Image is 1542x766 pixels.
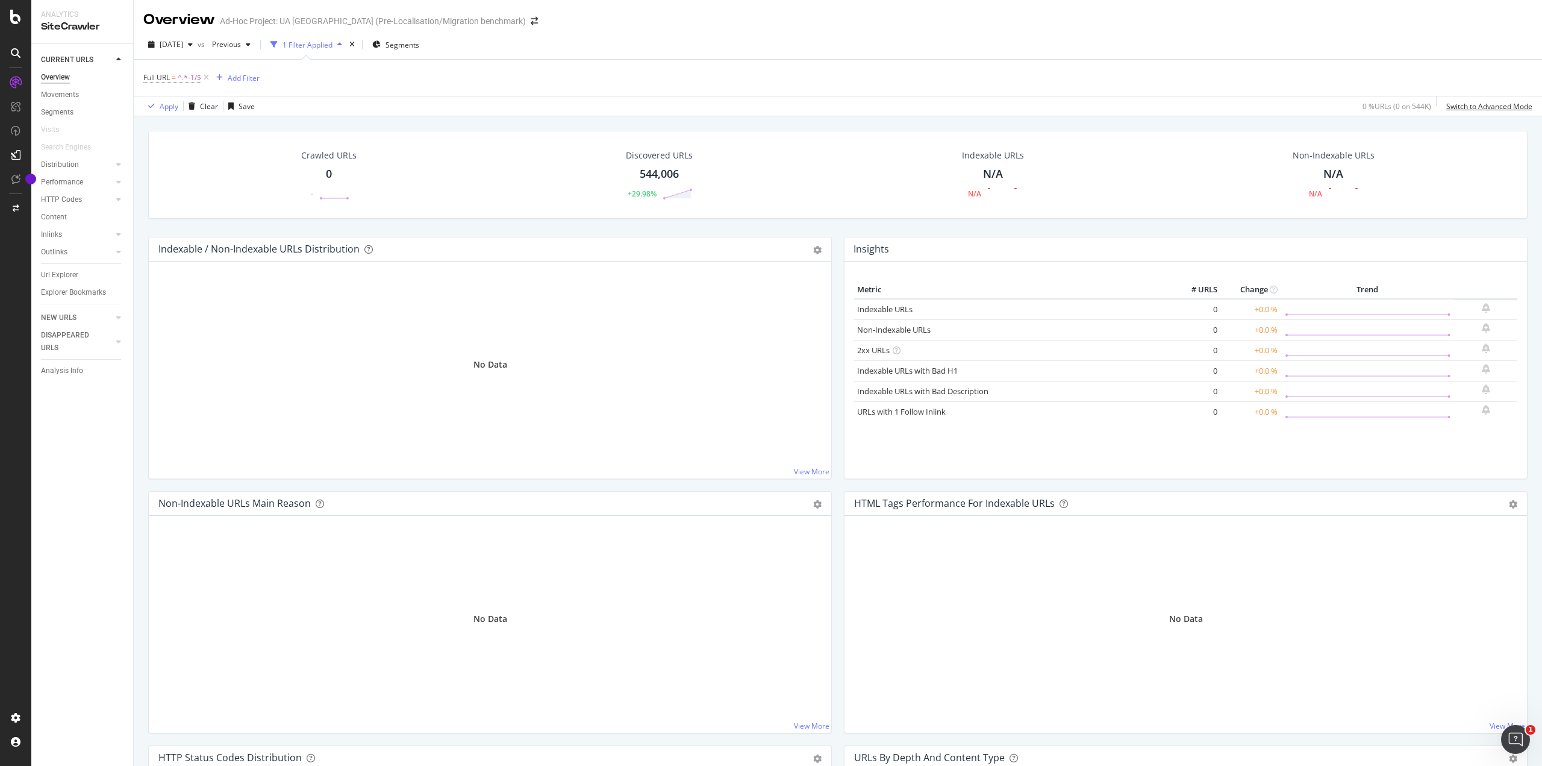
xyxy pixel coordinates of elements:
div: Overview [143,10,215,30]
td: +0.0 % [1220,381,1281,401]
div: gear [813,246,822,254]
a: Distribution [41,159,113,171]
div: Visits [41,124,59,136]
div: Tooltip anchor [25,174,36,184]
div: +29.98% [628,189,657,199]
button: 1 Filter Applied [266,35,347,54]
div: N/A [1309,189,1322,199]
div: Non-Indexable URLs Main Reason [158,497,311,509]
div: - [311,189,313,199]
button: Previous [207,35,255,54]
a: Indexable URLs [857,304,913,315]
td: 0 [1172,401,1220,422]
a: Analysis Info [41,365,125,377]
div: bell-plus [1482,344,1490,353]
a: NEW URLS [41,312,113,324]
td: +0.0 % [1220,340,1281,360]
div: Non-Indexable URLs [1293,149,1375,162]
div: gear [1509,500,1517,509]
div: Apply [160,101,178,111]
div: 544,006 [640,166,679,182]
a: Visits [41,124,71,136]
div: Crawled URLs [301,149,357,162]
div: Switch to Advanced Mode [1446,101,1532,111]
td: +0.0 % [1220,401,1281,422]
td: 0 [1172,340,1220,360]
div: Explorer Bookmarks [41,286,106,299]
div: 0 [326,166,332,182]
button: Apply [143,96,178,116]
td: +0.0 % [1220,299,1281,320]
button: Clear [184,96,218,116]
div: N/A [983,166,1003,182]
div: gear [1509,755,1517,763]
div: Inlinks [41,228,62,241]
div: No Data [1169,613,1203,625]
div: Analysis Info [41,365,83,377]
td: +0.0 % [1220,360,1281,381]
div: HTTP Codes [41,193,82,206]
button: Add Filter [211,71,260,85]
div: bell-plus [1482,364,1490,374]
div: Content [41,211,67,224]
th: # URLS [1172,281,1220,299]
div: Clear [200,101,218,111]
th: Change [1220,281,1281,299]
div: Movements [41,89,79,101]
td: 0 [1172,381,1220,401]
td: 0 [1172,360,1220,381]
a: Movements [41,89,125,101]
a: View More [794,721,829,731]
a: Indexable URLs with Bad Description [857,386,988,397]
span: Full URL [143,72,170,83]
div: Discovered URLs [626,149,693,162]
a: 2xx URLs [857,345,890,356]
div: SiteCrawler [41,20,123,34]
div: Performance [41,176,83,189]
a: Indexable URLs with Bad H1 [857,365,958,376]
a: CURRENT URLS [41,54,113,66]
a: DISAPPEARED URLS [41,329,113,354]
td: +0.0 % [1220,319,1281,340]
span: Previous [207,39,241,49]
div: Segments [41,106,73,119]
div: bell-plus [1482,405,1490,415]
div: Save [239,101,255,111]
div: HTML Tags Performance for Indexable URLs [854,497,1055,509]
a: URLs with 1 Follow Inlink [857,406,946,417]
div: 1 Filter Applied [282,40,332,50]
a: Non-Indexable URLs [857,324,931,335]
div: times [347,39,357,51]
a: Content [41,211,125,224]
span: ^.*-1/$ [178,69,201,86]
a: Segments [41,106,125,119]
a: View More [794,466,829,477]
div: No Data [473,613,507,625]
span: 2025 Sep. 5th [160,39,183,49]
iframe: Intercom live chat [1501,725,1530,754]
div: Ad-Hoc Project: UA [GEOGRAPHIC_DATA] (Pre-Localisation/Migration benchmark) [220,15,526,27]
div: N/A [968,189,981,199]
div: Indexable / Non-Indexable URLs Distribution [158,243,360,255]
div: URLs by Depth and Content Type [854,752,1005,764]
div: Overview [41,71,70,84]
div: bell-plus [1482,385,1490,394]
button: Switch to Advanced Mode [1441,96,1532,116]
td: 0 [1172,319,1220,340]
div: gear [813,500,822,509]
div: Distribution [41,159,79,171]
span: 1 [1526,725,1535,735]
div: arrow-right-arrow-left [531,17,538,25]
div: bell-plus [1482,303,1490,313]
div: NEW URLS [41,312,76,324]
div: DISAPPEARED URLS [41,329,102,354]
div: gear [813,755,822,763]
a: Outlinks [41,246,113,259]
a: Url Explorer [41,269,125,281]
th: Metric [854,281,1172,299]
a: Overview [41,71,125,84]
th: Trend [1281,281,1454,299]
div: HTTP Status Codes Distribution [158,752,302,764]
button: Save [223,96,255,116]
div: No Data [473,359,507,371]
